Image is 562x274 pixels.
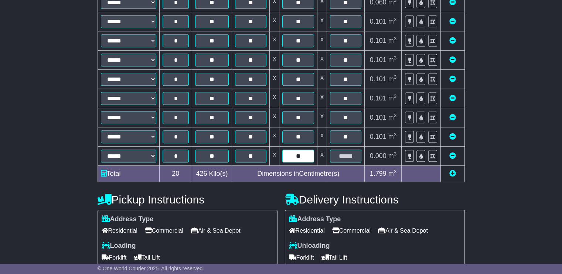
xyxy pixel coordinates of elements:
td: x [317,127,327,146]
span: m [388,114,397,121]
sup: 3 [394,169,397,174]
a: Remove this item [449,133,456,140]
a: Remove this item [449,75,456,83]
td: x [317,50,327,69]
span: m [388,75,397,83]
td: x [317,12,327,31]
span: Forklift [102,252,127,263]
sup: 3 [394,132,397,137]
span: 0.101 [370,75,386,83]
td: x [317,89,327,108]
sup: 3 [394,113,397,118]
span: m [388,18,397,25]
td: x [270,89,279,108]
span: m [388,170,397,177]
label: Address Type [102,215,154,223]
span: 0.101 [370,56,386,64]
span: 0.101 [370,18,386,25]
span: Commercial [332,225,371,236]
span: 1.799 [370,170,386,177]
td: x [270,127,279,146]
td: 20 [159,165,192,182]
span: Air & Sea Depot [378,225,428,236]
a: Remove this item [449,152,456,160]
a: Remove this item [449,18,456,25]
a: Remove this item [449,95,456,102]
a: Remove this item [449,114,456,121]
span: Commercial [145,225,183,236]
sup: 3 [394,93,397,99]
sup: 3 [394,151,397,157]
h4: Pickup Instructions [98,193,277,206]
td: Kilo(s) [192,165,232,182]
a: Remove this item [449,56,456,64]
td: x [270,31,279,50]
span: Forklift [289,252,314,263]
span: Tail Lift [321,252,347,263]
span: m [388,133,397,140]
td: x [270,69,279,89]
td: x [270,50,279,69]
span: Tail Lift [134,252,160,263]
span: 0.101 [370,95,386,102]
label: Address Type [289,215,341,223]
span: Residential [289,225,325,236]
label: Loading [102,242,136,250]
h4: Delivery Instructions [285,193,465,206]
span: 0.101 [370,133,386,140]
span: Residential [102,225,137,236]
span: m [388,37,397,44]
sup: 3 [394,36,397,41]
span: © One World Courier 2025. All rights reserved. [98,266,204,271]
span: m [388,152,397,160]
a: Remove this item [449,37,456,44]
td: x [317,146,327,165]
td: x [270,146,279,165]
sup: 3 [394,55,397,61]
td: Total [98,165,159,182]
span: 0.101 [370,114,386,121]
td: Dimensions in Centimetre(s) [232,165,364,182]
span: m [388,95,397,102]
td: x [270,108,279,127]
span: 426 [196,170,207,177]
span: m [388,56,397,64]
sup: 3 [394,17,397,22]
span: Air & Sea Depot [191,225,241,236]
label: Unloading [289,242,330,250]
sup: 3 [394,74,397,80]
span: 0.000 [370,152,386,160]
td: x [317,69,327,89]
a: Add new item [449,170,456,177]
span: 0.101 [370,37,386,44]
td: x [317,31,327,50]
td: x [270,12,279,31]
td: x [317,108,327,127]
